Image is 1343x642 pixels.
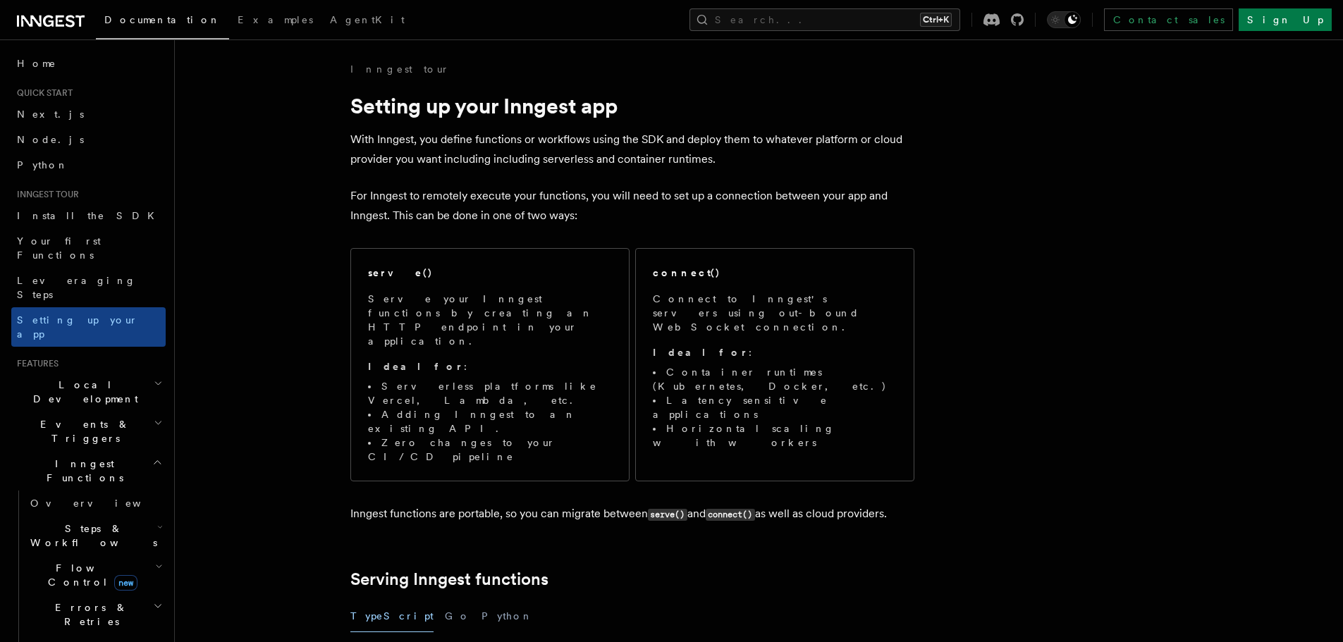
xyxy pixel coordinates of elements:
span: Examples [238,14,313,25]
code: serve() [648,509,687,521]
span: Your first Functions [17,235,101,261]
a: Leveraging Steps [11,268,166,307]
span: Python [17,159,68,171]
button: Errors & Retries [25,595,166,634]
button: Local Development [11,372,166,412]
span: Steps & Workflows [25,521,157,550]
button: Python [482,600,533,632]
h2: connect() [653,266,720,280]
span: Home [17,56,56,70]
span: Overview [30,498,176,509]
li: Serverless platforms like Vercel, Lambda, etc. [368,379,612,407]
a: Next.js [11,101,166,127]
a: Examples [229,4,321,38]
span: Events & Triggers [11,417,154,445]
li: Latency sensitive applications [653,393,897,421]
a: Sign Up [1239,8,1332,31]
button: Flow Controlnew [25,555,166,595]
a: Inngest tour [350,62,449,76]
p: : [368,359,612,374]
kbd: Ctrl+K [920,13,952,27]
strong: Ideal for [368,361,464,372]
a: Documentation [96,4,229,39]
span: new [114,575,137,591]
a: Overview [25,490,166,516]
span: Setting up your app [17,314,138,340]
p: For Inngest to remotely execute your functions, you will need to set up a connection between your... [350,186,914,226]
p: : [653,345,897,359]
button: Search...Ctrl+K [689,8,960,31]
a: Your first Functions [11,228,166,268]
button: Toggle dark mode [1047,11,1081,28]
h1: Setting up your Inngest app [350,93,914,118]
a: serve()Serve your Inngest functions by creating an HTTP endpoint in your application.Ideal for:Se... [350,248,630,481]
span: AgentKit [330,14,405,25]
p: Connect to Inngest's servers using out-bound WebSocket connection. [653,292,897,334]
li: Horizontal scaling with workers [653,421,897,450]
code: connect() [706,509,755,521]
button: Inngest Functions [11,451,166,490]
h2: serve() [368,266,433,280]
li: Container runtimes (Kubernetes, Docker, etc.) [653,365,897,393]
span: Features [11,358,59,369]
p: Serve your Inngest functions by creating an HTTP endpoint in your application. [368,292,612,348]
span: Inngest tour [11,189,79,200]
strong: Ideal for [653,347,749,358]
li: Adding Inngest to an existing API. [368,407,612,436]
button: TypeScript [350,600,434,632]
a: Serving Inngest functions [350,569,548,589]
span: Quick start [11,87,73,99]
span: Inngest Functions [11,457,152,485]
button: Go [445,600,470,632]
span: Leveraging Steps [17,275,136,300]
p: Inngest functions are portable, so you can migrate between and as well as cloud providers. [350,504,914,524]
a: Install the SDK [11,203,166,228]
span: Errors & Retries [25,600,153,629]
span: Local Development [11,378,154,406]
a: Node.js [11,127,166,152]
a: AgentKit [321,4,413,38]
p: With Inngest, you define functions or workflows using the SDK and deploy them to whatever platfor... [350,130,914,169]
li: Zero changes to your CI/CD pipeline [368,436,612,464]
span: Node.js [17,134,84,145]
a: Home [11,51,166,76]
button: Steps & Workflows [25,516,166,555]
span: Flow Control [25,561,155,589]
span: Documentation [104,14,221,25]
button: Events & Triggers [11,412,166,451]
span: Next.js [17,109,84,120]
a: Python [11,152,166,178]
a: Setting up your app [11,307,166,347]
span: Install the SDK [17,210,163,221]
a: connect()Connect to Inngest's servers using out-bound WebSocket connection.Ideal for:Container ru... [635,248,914,481]
a: Contact sales [1104,8,1233,31]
